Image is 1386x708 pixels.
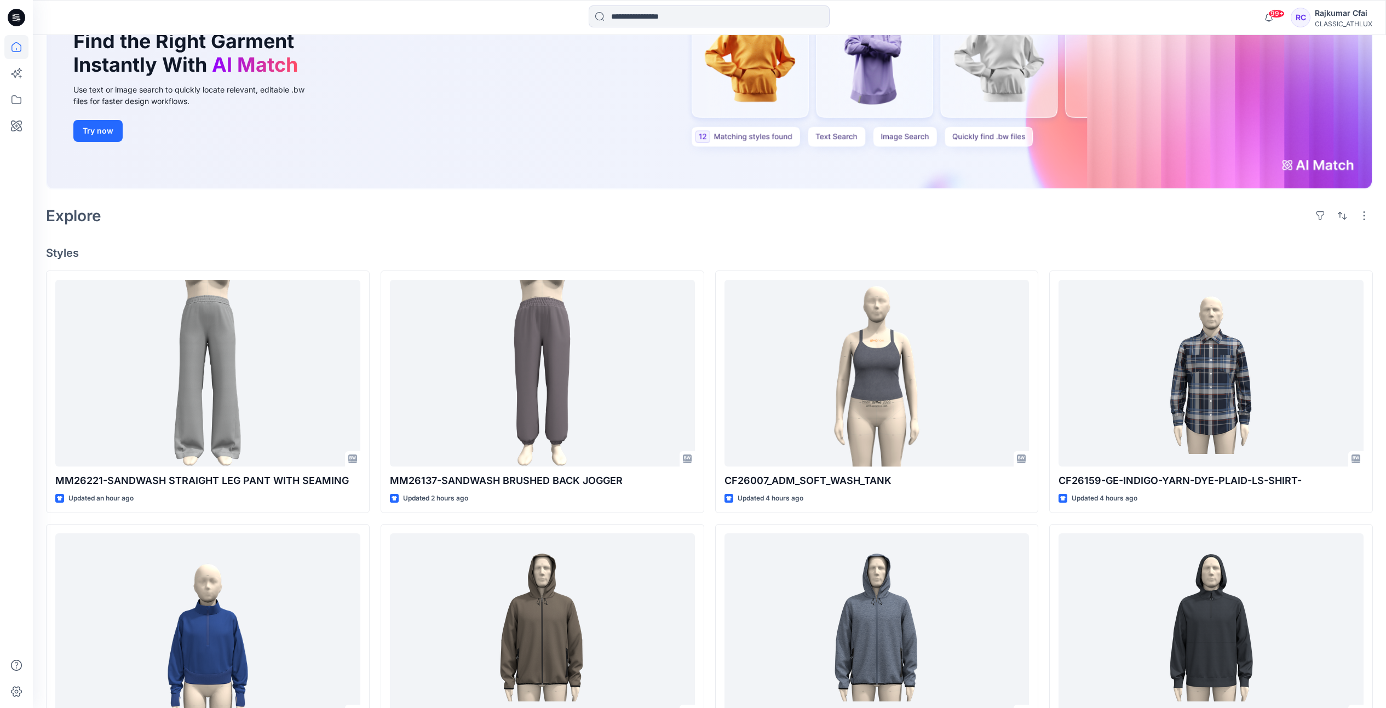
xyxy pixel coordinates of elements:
[212,53,298,77] span: AI Match
[1315,7,1372,20] div: Rajkumar Cfai
[1291,8,1310,27] div: RC
[46,246,1373,260] h4: Styles
[55,473,360,488] p: MM26221-SANDWASH STRAIGHT LEG PANT WITH SEAMING
[738,493,803,504] p: Updated 4 hours ago
[73,84,320,107] div: Use text or image search to quickly locate relevant, editable .bw files for faster design workflows.
[1268,9,1285,18] span: 99+
[55,280,360,467] a: MM26221-SANDWASH STRAIGHT LEG PANT WITH SEAMING
[724,473,1030,488] p: CF26007_ADM_SOFT_WASH_TANK
[390,473,695,488] p: MM26137-SANDWASH BRUSHED BACK JOGGER
[390,280,695,467] a: MM26137-SANDWASH BRUSHED BACK JOGGER
[1072,493,1137,504] p: Updated 4 hours ago
[46,207,101,225] h2: Explore
[1315,20,1372,28] div: CLASSIC_ATHLUX
[403,493,468,504] p: Updated 2 hours ago
[73,30,303,77] h1: Find the Right Garment Instantly With
[1059,280,1364,467] a: CF26159-GE-INDIGO-YARN-DYE-PLAID-LS-SHIRT-
[68,493,134,504] p: Updated an hour ago
[73,120,123,142] button: Try now
[1059,473,1364,488] p: CF26159-GE-INDIGO-YARN-DYE-PLAID-LS-SHIRT-
[724,280,1030,467] a: CF26007_ADM_SOFT_WASH_TANK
